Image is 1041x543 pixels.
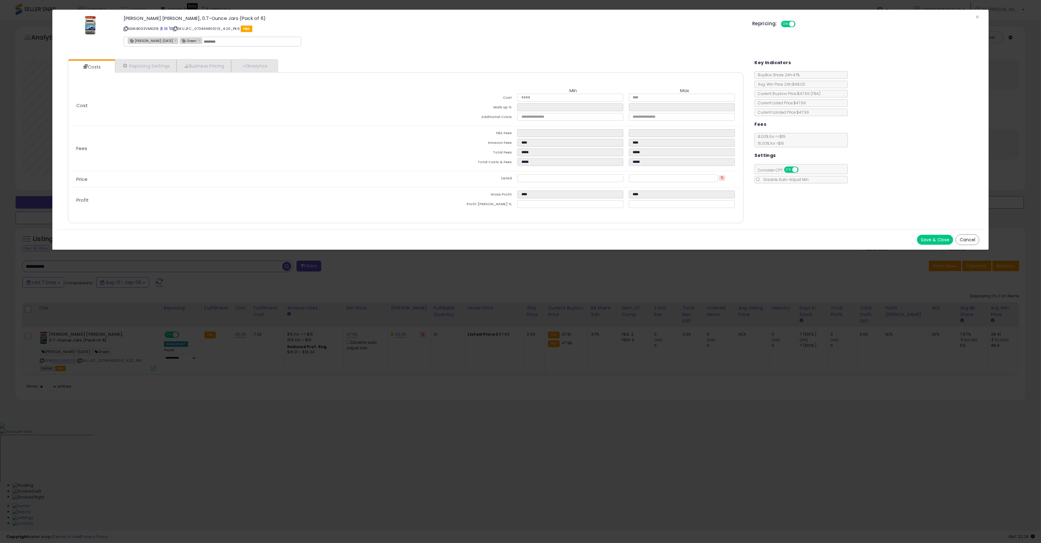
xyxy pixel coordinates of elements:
a: All offer listings [164,26,168,31]
button: Cancel [956,234,979,245]
td: Gross Profit [406,191,517,200]
td: Amazon Fees [406,139,517,149]
span: Current Listed Price: $47.99 [755,100,806,106]
th: Max [629,88,740,94]
a: Your listing only [169,26,172,31]
span: BuyBox Share 24h: 47% [755,72,800,78]
span: Avg. Win Price 24h: $48.00 [755,82,805,87]
td: FBA Fees [406,129,517,139]
h3: [PERSON_NAME] [PERSON_NAME], 0.7-Ounce Jars (Pack of 6) [124,16,743,21]
button: Save & Close [917,235,953,245]
span: Consider CPT: [755,168,807,173]
td: Cost [406,94,517,103]
a: Business Pricing [177,59,231,72]
a: × [174,37,178,43]
h5: Fees [754,120,766,128]
span: 15.00 % for > $15 [755,141,784,146]
span: OFF [798,167,808,172]
span: × [975,12,979,21]
p: Price [71,177,406,182]
span: ON [785,167,793,172]
td: Listed [406,174,517,184]
h5: Key Indicators [754,59,791,67]
span: FBA [241,26,252,32]
a: Costs [68,61,114,73]
a: BuyBox page [160,26,163,31]
td: Total Fees [406,149,517,158]
span: 8.00 % for <= $15 [755,134,786,146]
a: × [198,37,202,43]
p: ASIN: B003VMDZI8 | SKU: JFC_073469801013_4.20_PK6 [124,24,743,34]
span: OFF [794,21,804,27]
span: ( FBA ) [810,91,820,96]
h5: Settings [754,152,776,159]
td: Additional Costs [406,113,517,123]
span: ON [782,21,789,27]
th: Min [517,88,629,94]
a: Repricing Settings [115,59,177,72]
span: Green [180,38,197,43]
td: Mark up % [406,103,517,113]
td: Total Costs & Fees [406,158,517,168]
span: Current Buybox Price: [755,91,820,96]
a: Analytics [231,59,277,72]
p: Profit [71,198,406,203]
td: Profit [PERSON_NAME] % [406,200,517,210]
h5: Repricing: [752,21,777,26]
span: $47.99 [797,91,820,96]
span: Disable Auto-Adjust Min [760,177,809,182]
p: Cost [71,103,406,108]
span: Current Landed Price: $47.99 [755,110,809,115]
span: [PERSON_NAME]-[DATE] [128,38,173,43]
img: 51TaaTl55eL._SL60_.jpg [85,16,96,35]
p: Fees [71,146,406,151]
